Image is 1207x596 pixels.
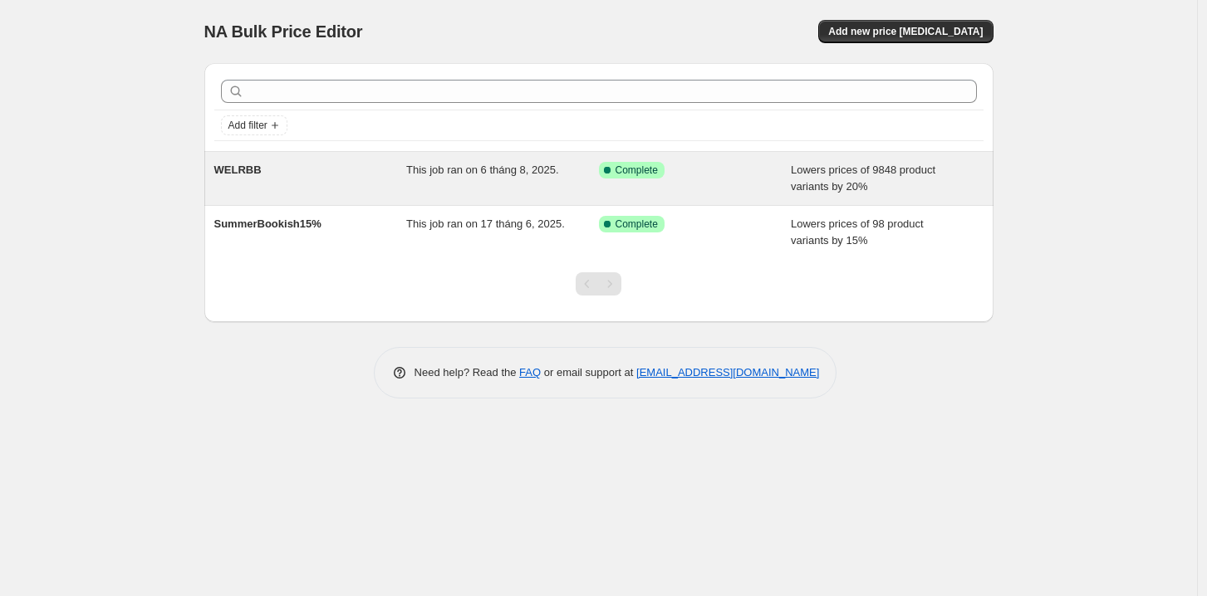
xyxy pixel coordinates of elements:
span: or email support at [541,366,636,379]
span: Lowers prices of 9848 product variants by 20% [791,164,935,193]
span: Add filter [228,119,267,132]
span: Lowers prices of 98 product variants by 15% [791,217,924,247]
span: WELRBB [214,164,262,176]
span: Complete [616,164,658,177]
span: NA Bulk Price Editor [204,22,363,41]
nav: Pagination [576,272,621,296]
span: Add new price [MEDICAL_DATA] [828,25,983,38]
span: Need help? Read the [415,366,520,379]
a: FAQ [519,366,541,379]
span: SummerBookish15% [214,217,321,230]
span: Complete [616,217,658,231]
span: This job ran on 6 tháng 8, 2025. [406,164,559,176]
span: This job ran on 17 tháng 6, 2025. [406,217,565,230]
button: Add new price [MEDICAL_DATA] [818,20,993,43]
a: [EMAIL_ADDRESS][DOMAIN_NAME] [636,366,819,379]
button: Add filter [221,115,287,135]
